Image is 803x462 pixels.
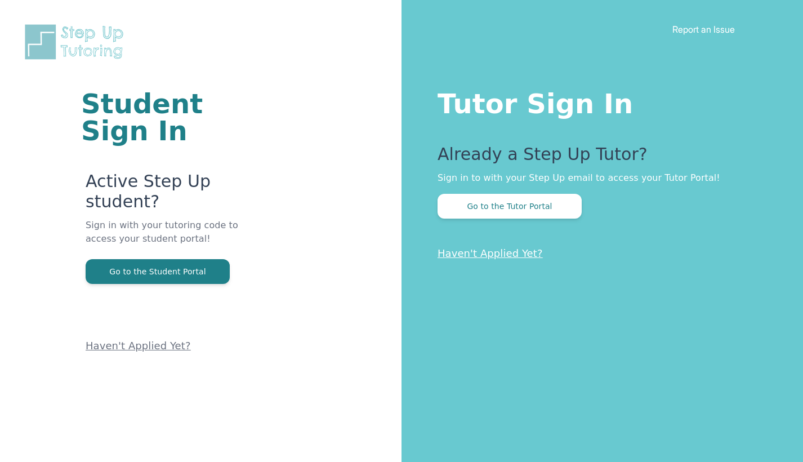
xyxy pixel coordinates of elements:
[86,259,230,284] button: Go to the Student Portal
[86,219,266,259] p: Sign in with your tutoring code to access your student portal!
[23,23,131,61] img: Step Up Tutoring horizontal logo
[438,247,543,259] a: Haven't Applied Yet?
[438,144,758,171] p: Already a Step Up Tutor?
[438,194,582,219] button: Go to the Tutor Portal
[438,201,582,211] a: Go to the Tutor Portal
[81,90,266,144] h1: Student Sign In
[86,340,191,352] a: Haven't Applied Yet?
[672,24,735,35] a: Report an Issue
[86,171,266,219] p: Active Step Up student?
[438,171,758,185] p: Sign in to with your Step Up email to access your Tutor Portal!
[86,266,230,277] a: Go to the Student Portal
[438,86,758,117] h1: Tutor Sign In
